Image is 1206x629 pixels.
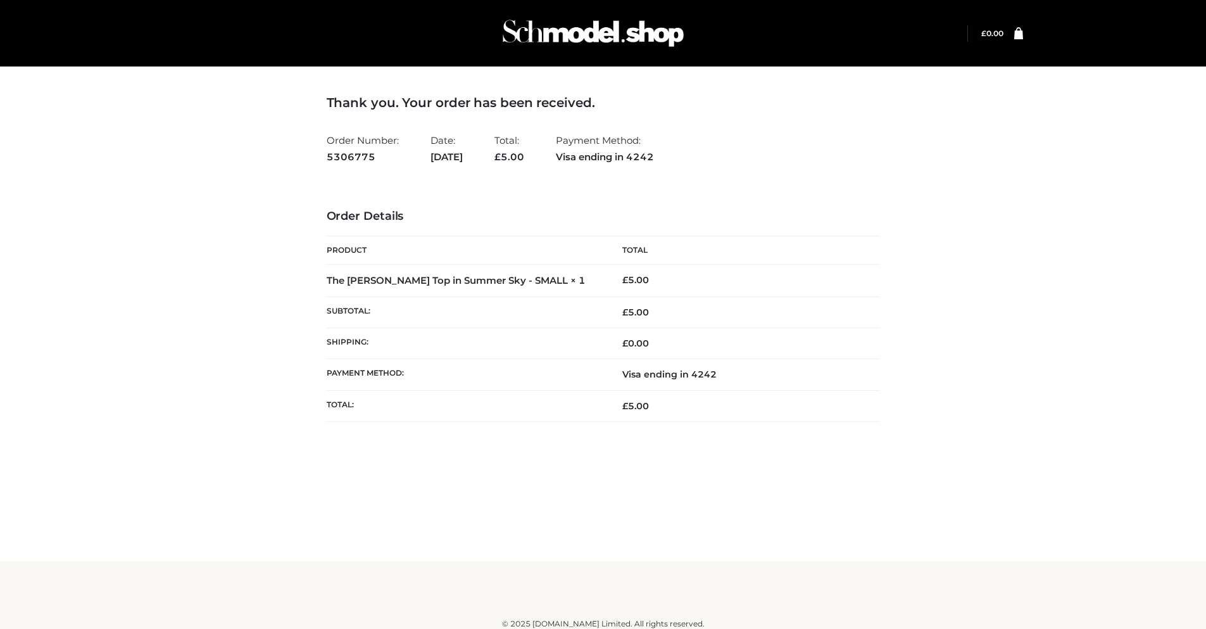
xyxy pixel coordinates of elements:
[622,400,649,412] span: 5.00
[622,307,628,318] span: £
[981,29,1003,38] bdi: 0.00
[622,274,628,286] span: £
[556,149,654,165] strong: Visa ending in 4242
[430,149,463,165] strong: [DATE]
[622,307,649,318] span: 5.00
[327,210,880,224] h3: Order Details
[327,149,399,165] strong: 5306775
[327,95,880,110] h3: Thank you. Your order has been received.
[430,129,463,168] li: Date:
[327,296,603,327] th: Subtotal:
[327,129,399,168] li: Order Number:
[622,400,628,412] span: £
[622,274,649,286] bdi: 5.00
[622,338,649,349] bdi: 0.00
[622,338,628,349] span: £
[494,151,501,163] span: £
[327,359,603,390] th: Payment method:
[327,236,603,265] th: Product
[327,390,603,421] th: Total:
[494,151,524,163] span: 5.00
[327,328,603,359] th: Shipping:
[603,236,880,265] th: Total
[556,129,654,168] li: Payment Method:
[494,129,524,168] li: Total:
[981,29,1003,38] a: £0.00
[603,359,880,390] td: Visa ending in 4242
[570,274,586,286] strong: × 1
[981,29,986,38] span: £
[327,274,568,286] a: The [PERSON_NAME] Top in Summer Sky - SMALL
[498,8,688,58] img: Schmodel Admin 964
